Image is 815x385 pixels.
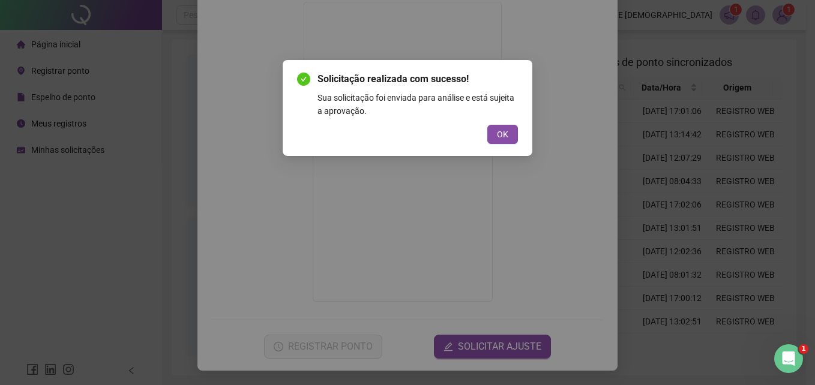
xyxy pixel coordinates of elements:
span: OK [497,128,508,141]
button: OK [487,125,518,144]
span: Solicitação realizada com sucesso! [317,72,518,86]
span: check-circle [297,73,310,86]
div: Sua solicitação foi enviada para análise e está sujeita a aprovação. [317,91,518,118]
iframe: Intercom live chat [774,344,803,373]
span: 1 [799,344,808,354]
